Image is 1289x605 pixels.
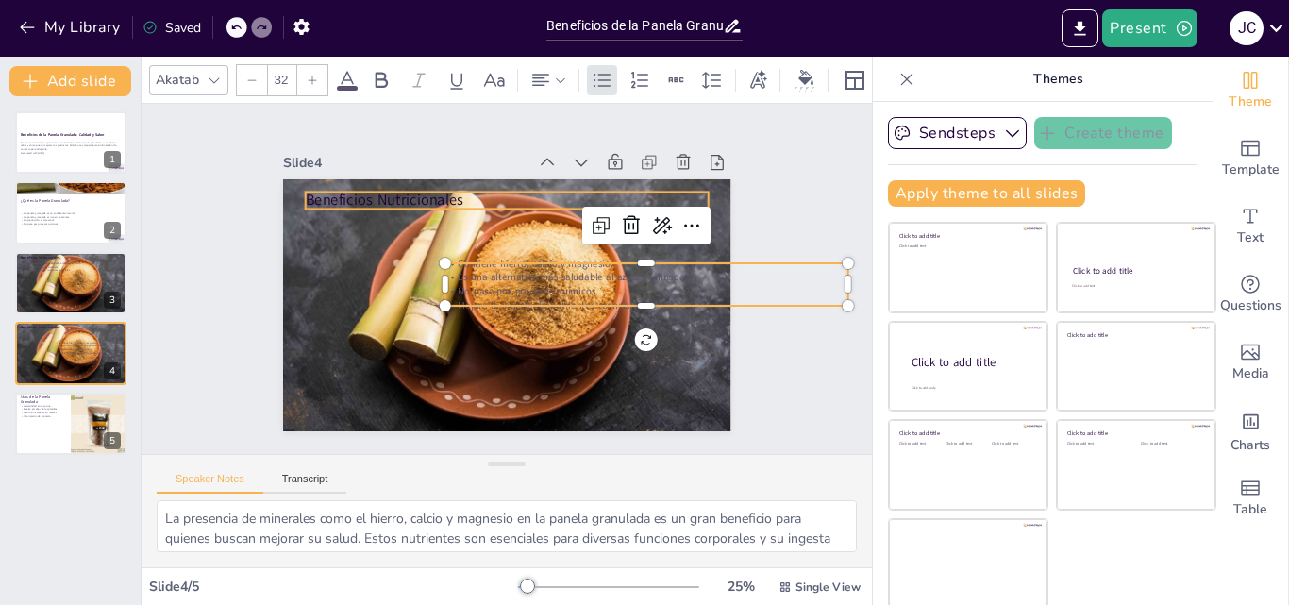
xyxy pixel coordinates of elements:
[912,386,1030,391] div: Click to add body
[15,111,126,174] div: 1
[104,222,121,239] div: 2
[21,211,121,215] p: La panela granulada es un endulzante natural.
[1233,499,1267,520] span: Table
[1237,227,1264,248] span: Text
[1067,442,1127,446] div: Click to add text
[21,132,105,137] strong: Beneficios de la Panela Granulada: Calidad y Sabor
[21,411,65,414] p: Fácil de incorporar en recetas.
[992,442,1034,446] div: Click to add text
[21,404,65,408] p: Versatilidad en la cocina.
[1230,11,1264,45] div: J C
[104,292,121,309] div: 3
[21,255,121,260] p: Beneficios Nutricionales
[21,325,121,330] p: Beneficios Nutricionales
[792,70,820,90] div: Background color
[21,395,65,405] p: Usos de la Panela Granulada
[15,252,126,314] div: 3
[1073,265,1198,277] div: Click to add title
[14,12,128,42] button: My Library
[899,232,1034,240] div: Click to add title
[15,322,126,384] div: 4
[56,351,156,355] p: Mejora la ingesta de nutrientes esenciales.
[888,117,1027,149] button: Sendsteps
[899,429,1034,437] div: Click to add title
[1213,464,1288,532] div: Add a table
[546,12,723,40] input: Insert title
[15,181,126,244] div: 2
[152,67,203,92] div: Akatab
[56,341,156,345] p: Contiene hierro, calcio y magnesio.
[21,214,121,218] p: La panela granulada es rica en nutrientes.
[104,432,121,449] div: 5
[912,355,1032,371] div: Click to add title
[15,393,126,455] div: 5
[157,473,263,494] button: Speaker Notes
[1034,117,1172,149] button: Create theme
[899,244,1034,249] div: Click to add text
[1230,435,1270,456] span: Charts
[1213,125,1288,193] div: Add ready made slides
[1213,193,1288,260] div: Add text boxes
[21,218,121,222] p: Su producción es artesanal.
[1102,9,1197,47] button: Present
[295,130,540,174] div: Slide 4
[1062,9,1098,47] button: Export to PowerPoint
[444,277,845,333] p: No pasa por procesos químicos.
[21,151,121,155] p: Generated with [URL]
[899,442,942,446] div: Click to add text
[56,348,156,352] p: No pasa por procesos químicos.
[21,197,121,203] p: ¿Qué es la Panela Granulada?
[149,578,518,596] div: Slide 4 / 5
[1213,396,1288,464] div: Add charts and graphs
[9,66,131,96] button: Add slide
[1067,330,1202,338] div: Click to add title
[1067,429,1202,437] div: Click to add title
[142,19,201,37] div: Saved
[21,269,121,273] p: Mejora la ingesta de nutrientes esenciales.
[1229,92,1272,112] span: Theme
[840,65,870,95] div: Layout
[1232,363,1269,384] span: Media
[21,407,65,411] p: Realza el sabor de los platillos.
[21,265,121,269] p: No pasa por procesos químicos.
[1072,284,1197,289] div: Click to add text
[56,345,156,348] p: Es una alternativa más saludable al azúcar refinado.
[744,65,772,95] div: Text effects
[313,169,716,232] p: Beneficios Nutricionales
[1220,295,1281,316] span: Questions
[444,264,846,320] p: Es una alternativa más saludable al azúcar refinado.
[21,261,121,265] p: Es una alternativa más saludable al azúcar refinado.
[21,414,65,418] p: Información de contacto.
[718,578,763,596] div: 25 %
[946,442,988,446] div: Click to add text
[104,151,121,168] div: 1
[21,222,121,226] p: No pasa por procesos químicos.
[1222,160,1280,180] span: Template
[795,580,861,595] span: Single View
[157,500,857,552] textarea: La presencia de minerales como el hierro, calcio y magnesio en la panela granulada es un gran ben...
[888,180,1085,207] button: Apply theme to all slides
[1213,57,1288,125] div: Change the overall theme
[1213,260,1288,328] div: Get real-time input from your audience
[1141,442,1200,446] div: Click to add text
[21,141,121,151] p: En esta presentación, exploraremos los beneficios de la panela granulada, su calidad, su sabor y ...
[1213,328,1288,396] div: Add images, graphics, shapes or video
[104,362,121,379] div: 4
[263,473,347,494] button: Transcript
[922,57,1194,102] p: Themes
[21,259,121,262] p: Contiene hierro, calcio y magnesio.
[1230,9,1264,47] button: J C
